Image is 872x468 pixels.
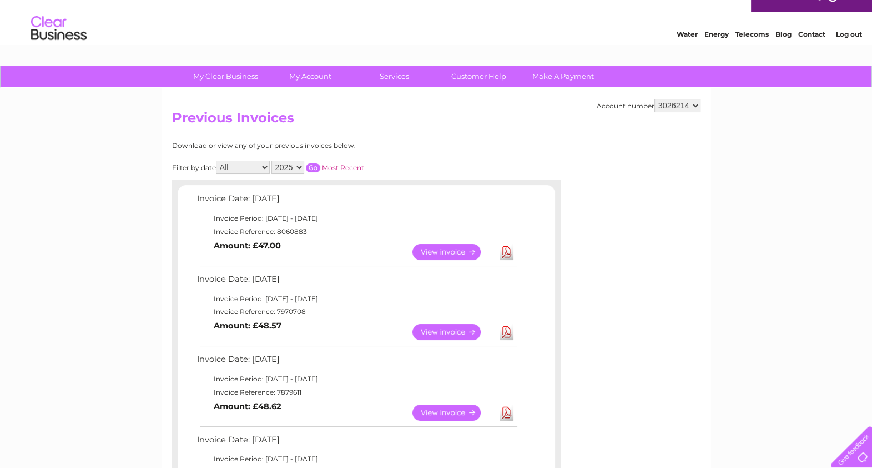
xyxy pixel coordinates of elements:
a: Most Recent [322,163,364,172]
td: Invoice Period: [DATE] - [DATE] [194,372,519,386]
a: My Account [264,66,356,87]
a: My Clear Business [180,66,271,87]
td: Invoice Date: [DATE] [194,352,519,372]
td: Invoice Reference: 7970708 [194,305,519,318]
td: Invoice Date: [DATE] [194,272,519,292]
td: Invoice Reference: 7879611 [194,386,519,399]
div: Clear Business is a trading name of Verastar Limited (registered in [GEOGRAPHIC_DATA] No. 3667643... [174,6,699,54]
b: Amount: £48.62 [214,401,281,411]
a: View [412,405,494,421]
td: Invoice Date: [DATE] [194,432,519,453]
div: Download or view any of your previous invoices below. [172,142,463,150]
a: Customer Help [433,66,525,87]
td: Invoice Period: [DATE] - [DATE] [194,292,519,306]
a: Blog [775,47,792,56]
a: Download [500,324,513,340]
a: Make A Payment [517,66,609,87]
a: View [412,324,494,340]
h2: Previous Invoices [172,110,700,131]
a: Telecoms [735,47,769,56]
b: Amount: £47.00 [214,241,281,251]
a: Download [500,244,513,260]
a: Water [677,47,698,56]
a: Energy [704,47,729,56]
div: Account number [597,99,700,112]
td: Invoice Reference: 8060883 [194,225,519,238]
a: Log out [835,47,861,56]
a: View [412,244,494,260]
a: Services [349,66,440,87]
a: 0333 014 3131 [663,6,739,19]
b: Amount: £48.57 [214,321,281,331]
a: Download [500,405,513,421]
td: Invoice Period: [DATE] - [DATE] [194,452,519,466]
a: Contact [798,47,825,56]
td: Invoice Period: [DATE] - [DATE] [194,212,519,225]
img: logo.png [31,29,87,63]
td: Invoice Date: [DATE] [194,191,519,212]
div: Filter by date [172,161,463,174]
